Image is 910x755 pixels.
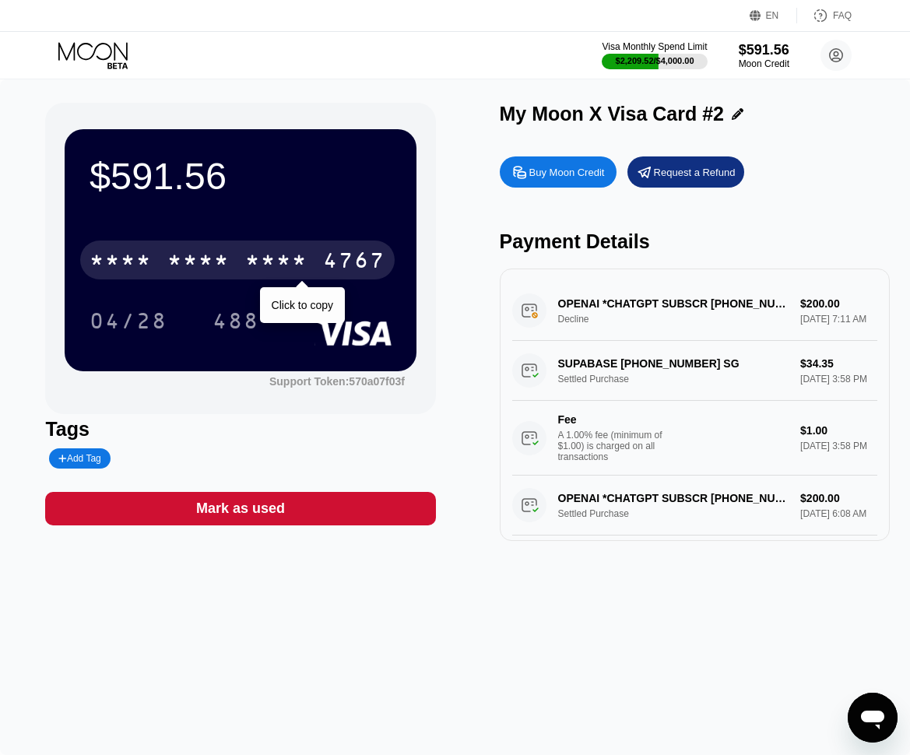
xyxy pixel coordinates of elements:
div: 4767 [323,250,385,275]
div: Buy Moon Credit [500,156,617,188]
div: Visa Monthly Spend Limit$2,209.52/$4,000.00 [602,41,707,69]
div: Tags [45,418,435,441]
div: FeeA 1.00% fee (minimum of $1.00) is charged on all transactions$1.00[DATE] 3:58 PM [512,401,877,476]
div: FAQ [797,8,852,23]
div: Request a Refund [627,156,744,188]
div: 488 [213,311,259,335]
div: Mark as used [45,492,435,525]
div: Click to copy [272,299,333,311]
div: 488 [201,301,271,340]
div: $1.00 [800,424,877,437]
div: Visa Monthly Spend Limit [602,41,707,52]
div: FAQ [833,10,852,21]
div: Mark as used [196,500,285,518]
div: Fee [558,413,667,426]
div: Add Tag [58,453,100,464]
div: A 1.00% fee (minimum of $1.00) is charged on all transactions [558,430,675,462]
div: Request a Refund [654,166,736,179]
div: $591.56 [90,154,392,198]
div: $591.56Moon Credit [739,42,789,69]
div: Moon Credit [739,58,789,69]
div: Payment Details [500,230,890,253]
div: Add Tag [49,448,110,469]
div: [DATE] 3:58 PM [800,441,877,451]
div: Support Token:570a07f03f [269,375,405,388]
div: EN [766,10,779,21]
div: FeeA 1.00% fee (minimum of $1.00) is charged on all transactions$2.00[DATE] 6:08 AM [512,536,877,610]
div: Buy Moon Credit [529,166,605,179]
div: Support Token: 570a07f03f [269,375,405,388]
div: $2,209.52 / $4,000.00 [616,56,694,65]
div: My Moon X Visa Card #2 [500,103,725,125]
div: $591.56 [739,42,789,58]
div: 04/28 [90,311,167,335]
iframe: Button to launch messaging window [848,693,898,743]
div: EN [750,8,797,23]
div: 04/28 [78,301,179,340]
